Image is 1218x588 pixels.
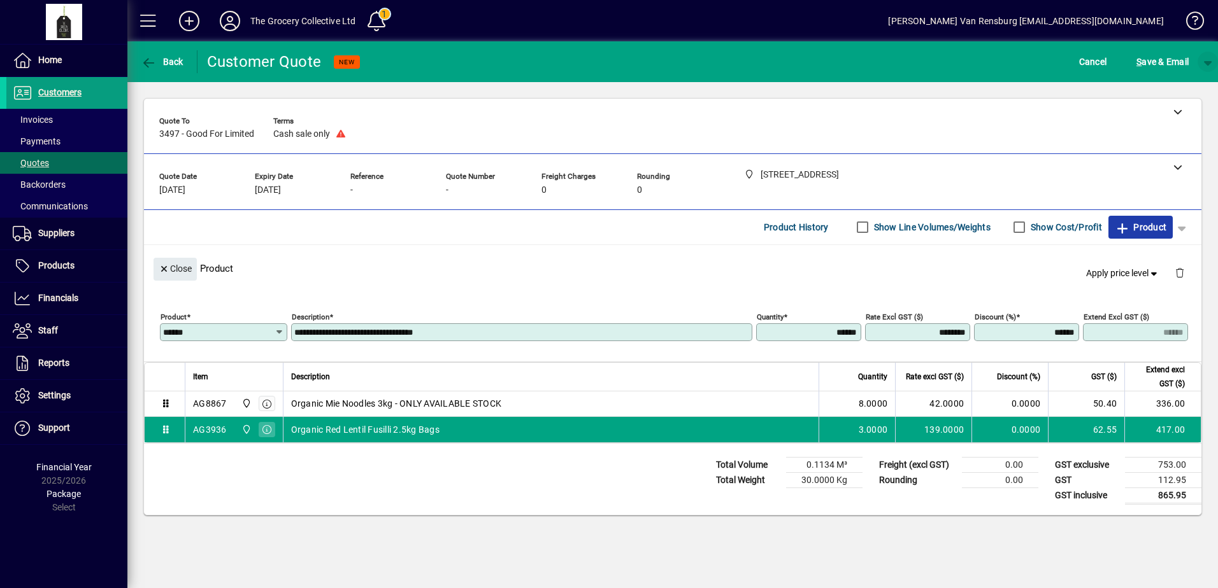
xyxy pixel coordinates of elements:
span: S [1136,57,1142,67]
div: AG8867 [193,397,227,410]
span: Cash sale only [273,129,330,139]
span: Quotes [13,158,49,168]
a: Quotes [6,152,127,174]
span: 3497 - Good For Limited [159,129,254,139]
span: Package [47,489,81,499]
span: [DATE] [255,185,281,195]
span: Customers [38,87,82,97]
button: Profile [210,10,250,32]
td: GST inclusive [1049,487,1125,503]
td: 417.00 [1124,417,1201,442]
div: [PERSON_NAME] Van Rensburg [EMAIL_ADDRESS][DOMAIN_NAME] [888,11,1164,31]
span: NEW [339,58,355,66]
span: - [446,185,448,195]
span: 4/75 Apollo Drive [238,396,253,410]
span: Back [141,57,183,67]
span: 3.0000 [859,423,888,436]
button: Delete [1164,258,1195,288]
span: Item [193,370,208,384]
td: 336.00 [1124,391,1201,417]
span: Backorders [13,179,66,190]
mat-label: Extend excl GST ($) [1084,312,1149,321]
td: 753.00 [1125,457,1201,472]
div: Customer Quote [207,52,322,72]
a: Invoices [6,109,127,130]
a: Products [6,250,127,282]
a: Payments [6,130,127,152]
span: Invoices [13,115,53,125]
td: 0.0000 [971,391,1048,417]
span: Description [291,370,330,384]
a: Communications [6,195,127,217]
span: Products [38,260,75,270]
td: 112.95 [1125,472,1201,487]
div: 139.0000 [903,423,964,436]
span: Financial Year [36,462,92,472]
td: GST exclusive [1049,457,1125,472]
div: 42.0000 [903,397,964,410]
span: - [350,185,353,195]
td: 50.40 [1048,391,1124,417]
span: Support [38,423,70,433]
mat-label: Product [161,312,187,321]
span: Organic Red Lentil Fusilli 2.5kg Bags [291,423,440,436]
button: Save & Email [1130,50,1195,73]
a: Support [6,412,127,444]
span: Quantity [858,370,887,384]
span: Cancel [1079,52,1107,72]
td: Rounding [873,472,962,487]
td: 0.00 [962,457,1038,472]
span: Rate excl GST ($) [906,370,964,384]
label: Show Line Volumes/Weights [871,221,991,234]
span: Suppliers [38,228,75,238]
td: Total Weight [710,472,786,487]
a: Financials [6,283,127,314]
div: The Grocery Collective Ltd [250,11,356,31]
td: 30.0000 Kg [786,472,863,487]
span: Extend excl GST ($) [1133,363,1185,391]
span: Financials [38,293,78,303]
app-page-header-button: Close [150,263,200,274]
button: Product History [759,216,834,239]
td: 0.0000 [971,417,1048,442]
span: Communications [13,201,88,211]
label: Show Cost/Profit [1028,221,1102,234]
span: GST ($) [1091,370,1117,384]
mat-label: Rate excl GST ($) [866,312,923,321]
span: Discount (%) [997,370,1040,384]
a: Knowledge Base [1177,3,1202,44]
span: Home [38,55,62,65]
a: Settings [6,380,127,412]
span: Product History [764,217,829,237]
span: Settings [38,390,71,400]
span: 4/75 Apollo Drive [238,423,253,437]
mat-label: Description [292,312,329,321]
td: 0.1134 M³ [786,457,863,472]
span: Staff [38,325,58,335]
button: Add [169,10,210,32]
span: 8.0000 [859,397,888,410]
app-page-header-button: Delete [1164,267,1195,278]
td: GST [1049,472,1125,487]
span: Close [159,258,192,279]
span: 0 [637,185,642,195]
div: Product [144,245,1201,291]
a: Staff [6,315,127,347]
button: Close [154,258,197,281]
td: Total Volume [710,457,786,472]
span: Apply price level [1086,267,1160,280]
span: 0 [541,185,547,195]
td: 865.95 [1125,487,1201,503]
a: Backorders [6,174,127,195]
span: Payments [13,136,61,146]
div: AG3936 [193,423,227,436]
button: Apply price level [1081,262,1165,284]
a: Home [6,45,127,76]
button: Cancel [1076,50,1110,73]
mat-label: Quantity [757,312,784,321]
a: Reports [6,347,127,379]
td: Freight (excl GST) [873,457,962,472]
app-page-header-button: Back [127,50,197,73]
a: Suppliers [6,218,127,249]
td: 62.55 [1048,417,1124,442]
